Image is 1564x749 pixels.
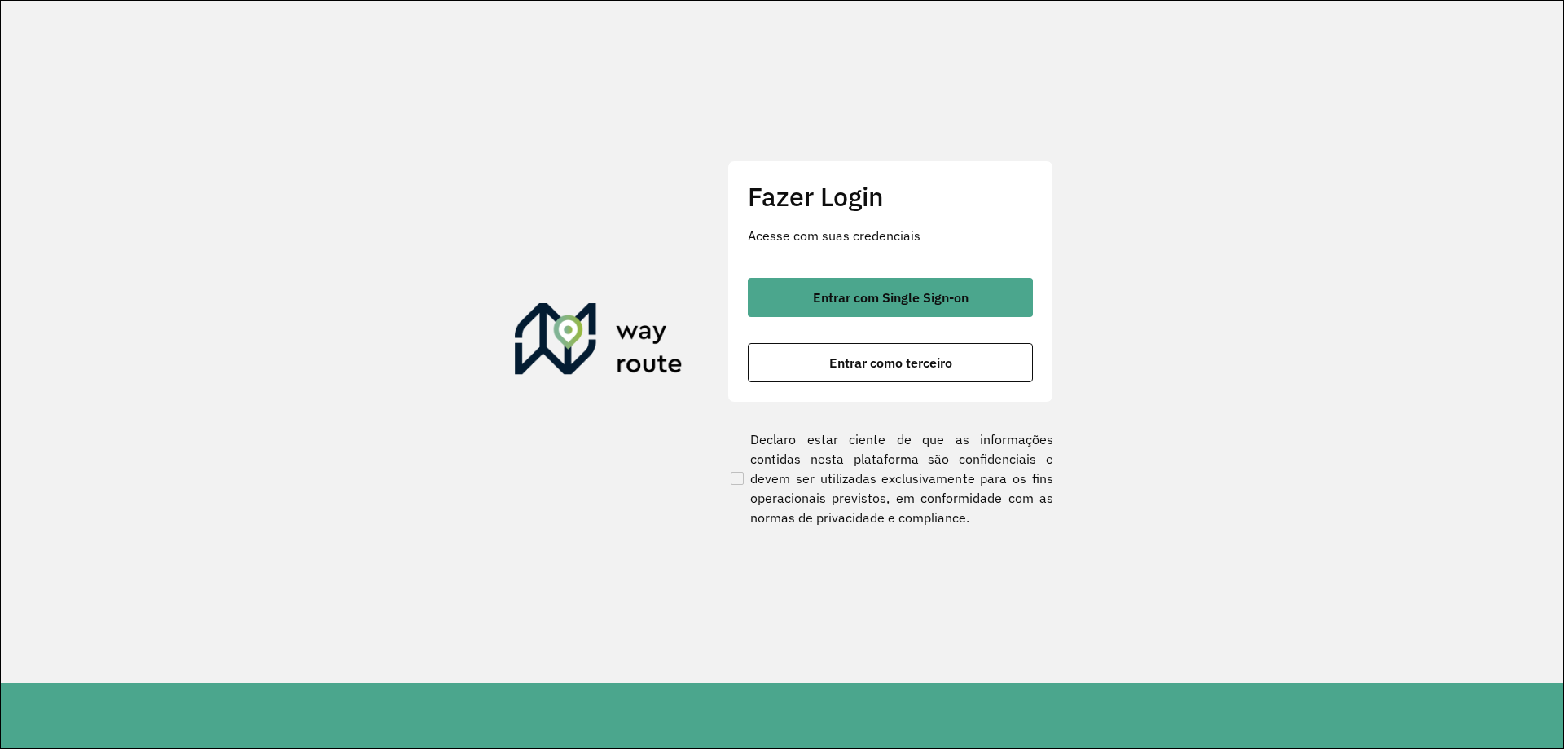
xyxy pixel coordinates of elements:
img: Roteirizador AmbevTech [515,303,683,381]
p: Acesse com suas credenciais [748,226,1033,245]
button: button [748,343,1033,382]
span: Entrar como terceiro [829,356,952,369]
span: Entrar com Single Sign-on [813,291,969,304]
h2: Fazer Login [748,181,1033,212]
button: button [748,278,1033,317]
label: Declaro estar ciente de que as informações contidas nesta plataforma são confidenciais e devem se... [727,430,1053,527]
